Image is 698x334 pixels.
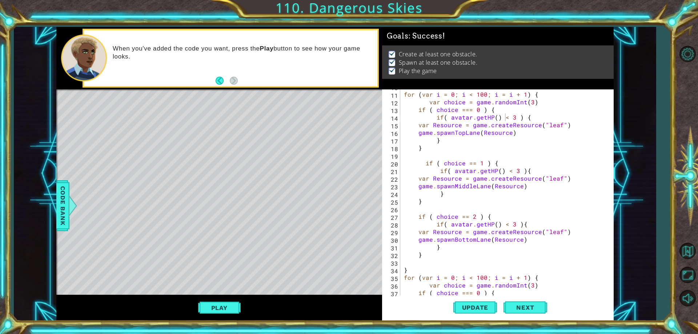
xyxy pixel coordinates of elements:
[384,221,400,229] div: 28
[677,239,698,263] a: Back to Map
[384,183,400,191] div: 23
[384,191,400,198] div: 24
[384,168,400,176] div: 21
[399,67,437,75] p: Play the game
[387,32,445,41] span: Goals
[384,259,400,267] div: 33
[384,99,400,107] div: 12
[384,145,400,153] div: 18
[409,32,445,40] span: : Success!
[677,44,698,65] button: Level Options
[230,77,238,85] button: Next
[384,282,400,290] div: 36
[384,137,400,145] div: 17
[384,206,400,214] div: 26
[384,237,400,244] div: 30
[384,298,400,305] div: 38
[384,176,400,183] div: 22
[504,296,547,319] button: Next
[384,275,400,282] div: 35
[677,287,698,309] button: Mute
[113,45,372,61] p: When you've added the code you want, press the button to see how your game looks.
[677,240,698,261] button: Back to Map
[384,130,400,137] div: 16
[384,160,400,168] div: 20
[453,296,497,319] button: Update
[260,45,274,52] strong: Play
[384,107,400,114] div: 13
[509,304,541,311] span: Next
[198,301,241,315] button: Play
[384,267,400,275] div: 34
[384,229,400,237] div: 29
[384,153,400,160] div: 19
[677,264,698,285] button: Maximize Browser
[384,290,400,298] div: 37
[399,59,477,67] p: Spawn at least one obstacle.
[384,92,400,99] div: 11
[455,304,496,311] span: Update
[384,198,400,206] div: 25
[216,77,230,85] button: Back
[389,67,396,73] img: Check mark for checkbox
[384,244,400,252] div: 31
[399,50,477,58] p: Create at least one obstacle.
[389,59,396,64] img: Check mark for checkbox
[384,122,400,130] div: 15
[57,184,69,228] span: Code Bank
[384,214,400,221] div: 27
[56,89,392,303] div: Level Map
[384,114,400,122] div: 14
[389,50,396,56] img: Check mark for checkbox
[384,252,400,259] div: 32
